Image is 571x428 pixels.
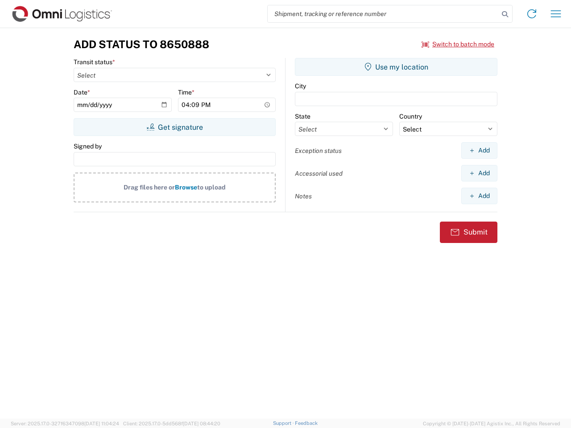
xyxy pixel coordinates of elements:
[84,421,119,426] span: [DATE] 11:04:24
[124,184,175,191] span: Drag files here or
[74,38,209,51] h3: Add Status to 8650888
[268,5,499,22] input: Shipment, tracking or reference number
[461,142,497,159] button: Add
[74,88,90,96] label: Date
[273,420,295,426] a: Support
[295,420,318,426] a: Feedback
[74,142,102,150] label: Signed by
[440,222,497,243] button: Submit
[11,421,119,426] span: Server: 2025.17.0-327f6347098
[399,112,422,120] label: Country
[295,58,497,76] button: Use my location
[123,421,220,426] span: Client: 2025.17.0-5dd568f
[74,58,115,66] label: Transit status
[178,88,194,96] label: Time
[175,184,197,191] span: Browse
[461,165,497,181] button: Add
[295,169,343,177] label: Accessorial used
[295,82,306,90] label: City
[422,37,494,52] button: Switch to batch mode
[295,147,342,155] label: Exception status
[183,421,220,426] span: [DATE] 08:44:20
[295,112,310,120] label: State
[423,420,560,428] span: Copyright © [DATE]-[DATE] Agistix Inc., All Rights Reserved
[197,184,226,191] span: to upload
[295,192,312,200] label: Notes
[461,188,497,204] button: Add
[74,118,276,136] button: Get signature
